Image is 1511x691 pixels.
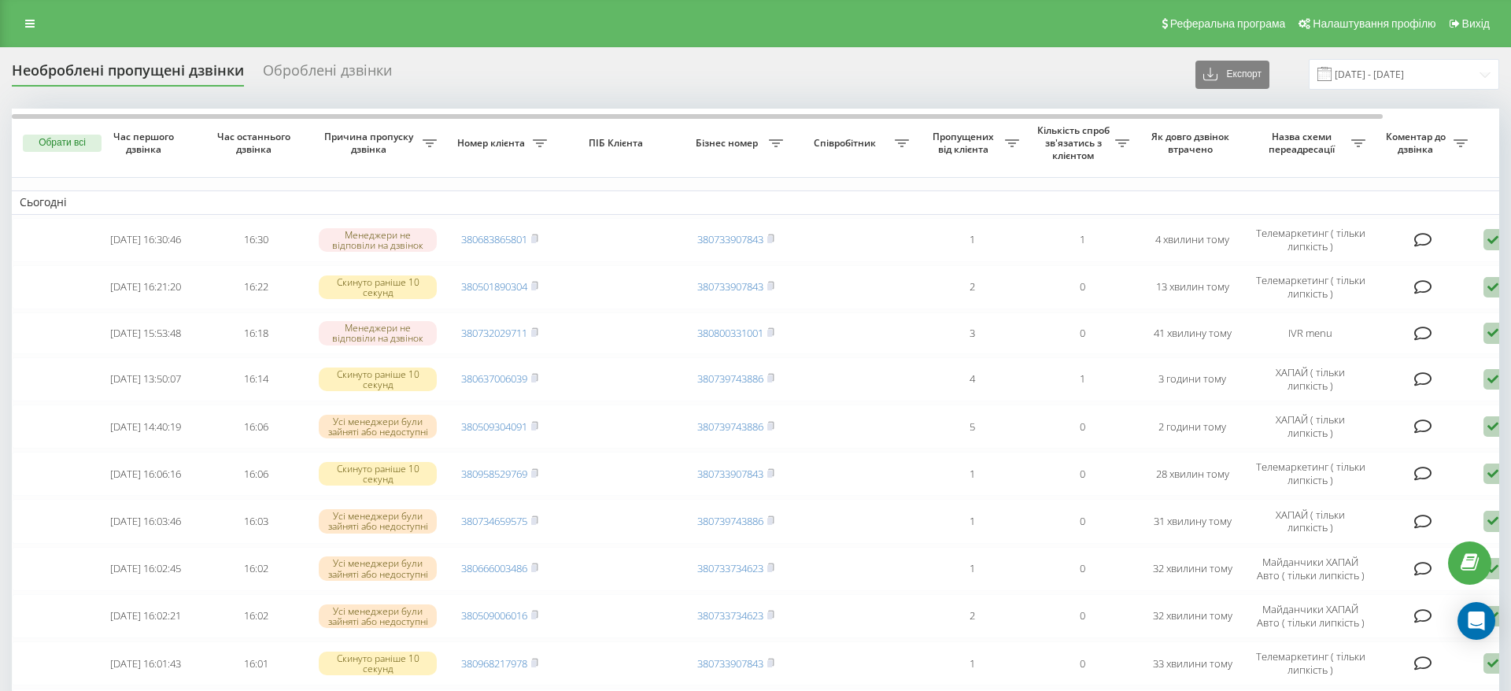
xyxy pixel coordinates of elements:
[1027,405,1137,449] td: 0
[461,561,527,575] a: 380666003486
[1247,312,1373,354] td: IVR menu
[319,509,437,533] div: Усі менеджери були зайняті або недоступні
[697,419,763,434] a: 380739743886
[1035,124,1115,161] span: Кількість спроб зв'язатись з клієнтом
[917,312,1027,354] td: 3
[1462,17,1490,30] span: Вихід
[1137,218,1247,262] td: 4 хвилини тому
[1027,594,1137,638] td: 0
[201,405,311,449] td: 16:06
[91,499,201,543] td: [DATE] 16:03:46
[91,641,201,685] td: [DATE] 16:01:43
[201,594,311,638] td: 16:02
[1195,61,1269,89] button: Експорт
[1247,641,1373,685] td: Телемаркетинг ( тільки липкість )
[319,604,437,628] div: Усі менеджери були зайняті або недоступні
[319,275,437,299] div: Скинуто раніше 10 секунд
[917,218,1027,262] td: 1
[1247,547,1373,591] td: Майданчики ХАПАЙ Авто ( тільки липкість )
[201,265,311,309] td: 16:22
[263,62,392,87] div: Оброблені дзвінки
[461,371,527,386] a: 380637006039
[91,547,201,591] td: [DATE] 16:02:45
[103,131,188,155] span: Час першого дзвінка
[1137,499,1247,543] td: 31 хвилину тому
[201,218,311,262] td: 16:30
[1247,499,1373,543] td: ХАПАЙ ( тільки липкість )
[1247,405,1373,449] td: ХАПАЙ ( тільки липкість )
[461,279,527,294] a: 380501890304
[12,62,244,87] div: Необроблені пропущені дзвінки
[1027,218,1137,262] td: 1
[917,452,1027,496] td: 1
[1027,641,1137,685] td: 0
[91,357,201,401] td: [DATE] 13:50:07
[697,279,763,294] a: 380733907843
[1150,131,1235,155] span: Як довго дзвінок втрачено
[461,656,527,671] a: 380968217978
[319,556,437,580] div: Усі менеджери були зайняті або недоступні
[697,514,763,528] a: 380739743886
[461,514,527,528] a: 380734659575
[917,499,1027,543] td: 1
[568,137,667,150] span: ПІБ Клієнта
[1170,17,1286,30] span: Реферальна програма
[697,561,763,575] a: 380733734623
[925,131,1005,155] span: Пропущених від клієнта
[1247,594,1373,638] td: Майданчики ХАПАЙ Авто ( тільки липкість )
[1027,452,1137,496] td: 0
[917,265,1027,309] td: 2
[461,419,527,434] a: 380509304091
[453,137,533,150] span: Номер клієнта
[319,368,437,391] div: Скинуто раніше 10 секунд
[1247,265,1373,309] td: Телемаркетинг ( тільки липкість )
[1137,547,1247,591] td: 32 хвилини тому
[319,415,437,438] div: Усі менеджери були зайняті або недоступні
[1027,547,1137,591] td: 0
[689,137,769,150] span: Бізнес номер
[917,641,1027,685] td: 1
[799,137,895,150] span: Співробітник
[201,452,311,496] td: 16:06
[697,608,763,623] a: 380733734623
[201,499,311,543] td: 16:03
[91,405,201,449] td: [DATE] 14:40:19
[1247,452,1373,496] td: Телемаркетинг ( тільки липкість )
[319,131,423,155] span: Причина пропуску дзвінка
[319,228,437,252] div: Менеджери не відповіли на дзвінок
[91,452,201,496] td: [DATE] 16:06:16
[1027,265,1137,309] td: 0
[1137,312,1247,354] td: 41 хвилину тому
[697,467,763,481] a: 380733907843
[1027,312,1137,354] td: 0
[461,608,527,623] a: 380509006016
[1247,357,1373,401] td: ХАПАЙ ( тільки липкість )
[1137,641,1247,685] td: 33 хвилини тому
[201,312,311,354] td: 16:18
[91,218,201,262] td: [DATE] 16:30:46
[91,312,201,354] td: [DATE] 15:53:48
[91,594,201,638] td: [DATE] 16:02:21
[1381,131,1454,155] span: Коментар до дзвінка
[697,371,763,386] a: 380739743886
[461,467,527,481] a: 380958529769
[461,326,527,340] a: 380732029711
[917,357,1027,401] td: 4
[23,135,102,152] button: Обрати всі
[1247,218,1373,262] td: Телемаркетинг ( тільки липкість )
[917,594,1027,638] td: 2
[697,656,763,671] a: 380733907843
[1137,452,1247,496] td: 28 хвилин тому
[1027,357,1137,401] td: 1
[1313,17,1435,30] span: Налаштування профілю
[697,232,763,246] a: 380733907843
[201,357,311,401] td: 16:14
[319,462,437,486] div: Скинуто раніше 10 секунд
[1457,602,1495,640] div: Open Intercom Messenger
[1137,405,1247,449] td: 2 години тому
[697,326,763,340] a: 380800331001
[461,232,527,246] a: 380683865801
[213,131,298,155] span: Час останнього дзвінка
[1137,265,1247,309] td: 13 хвилин тому
[917,405,1027,449] td: 5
